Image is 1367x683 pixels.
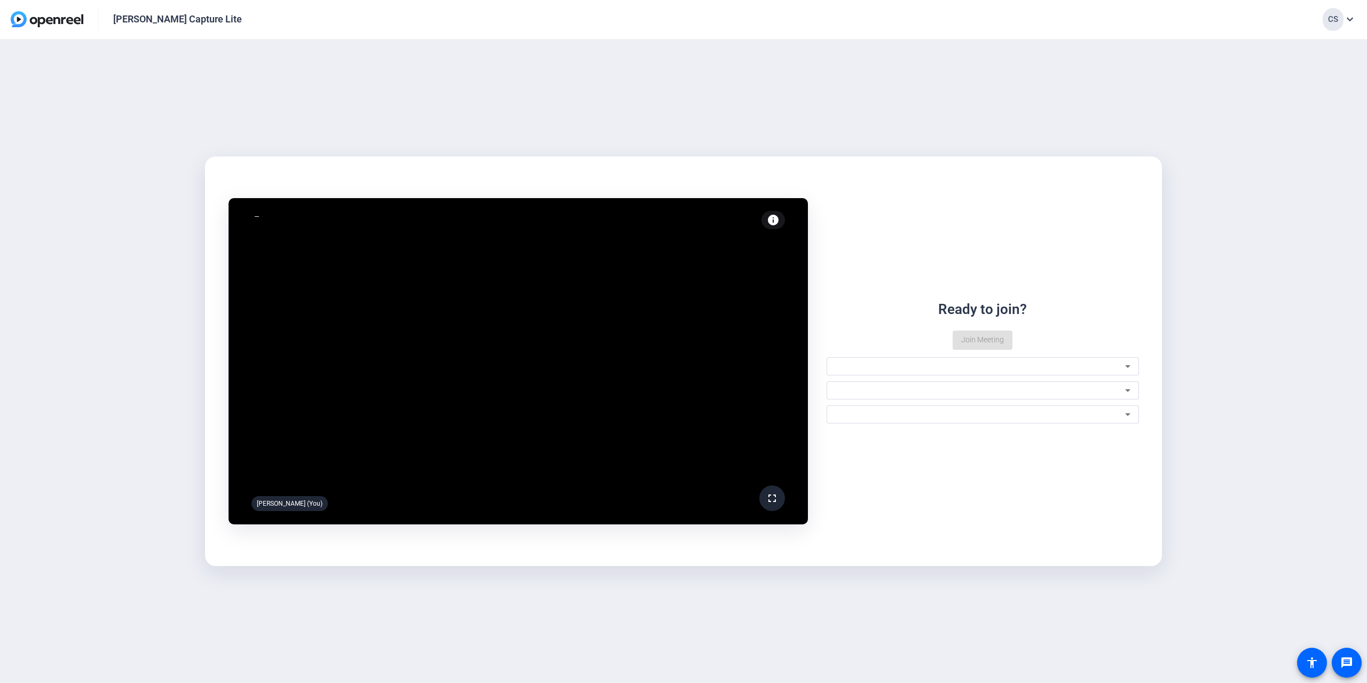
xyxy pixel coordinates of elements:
mat-icon: message [1340,656,1353,669]
img: OpenReel logo [11,11,83,27]
mat-icon: expand_more [1344,13,1356,26]
mat-icon: fullscreen [766,492,779,505]
div: [PERSON_NAME] Capture Lite [113,13,242,26]
div: [PERSON_NAME] (You) [252,496,328,511]
mat-icon: accessibility [1306,656,1318,669]
div: Ready to join? [938,299,1027,320]
mat-icon: info [767,214,780,226]
div: CS [1323,8,1344,31]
